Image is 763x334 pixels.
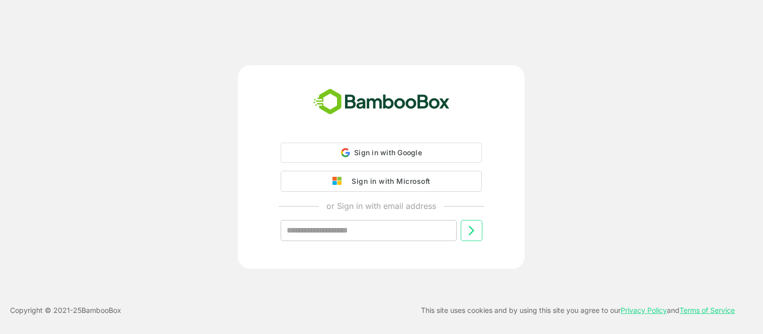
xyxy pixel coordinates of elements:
img: google [332,177,347,186]
a: Terms of Service [680,306,735,314]
div: Sign in with Google [281,143,482,163]
a: Privacy Policy [621,306,667,314]
p: or Sign in with email address [326,200,436,212]
img: bamboobox [308,85,455,119]
span: Sign in with Google [354,148,422,157]
div: Sign in with Microsoft [347,175,430,188]
p: Copyright © 2021- 25 BambooBox [10,304,121,316]
p: This site uses cookies and by using this site you agree to our and [421,304,735,316]
button: Sign in with Microsoft [281,171,482,192]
